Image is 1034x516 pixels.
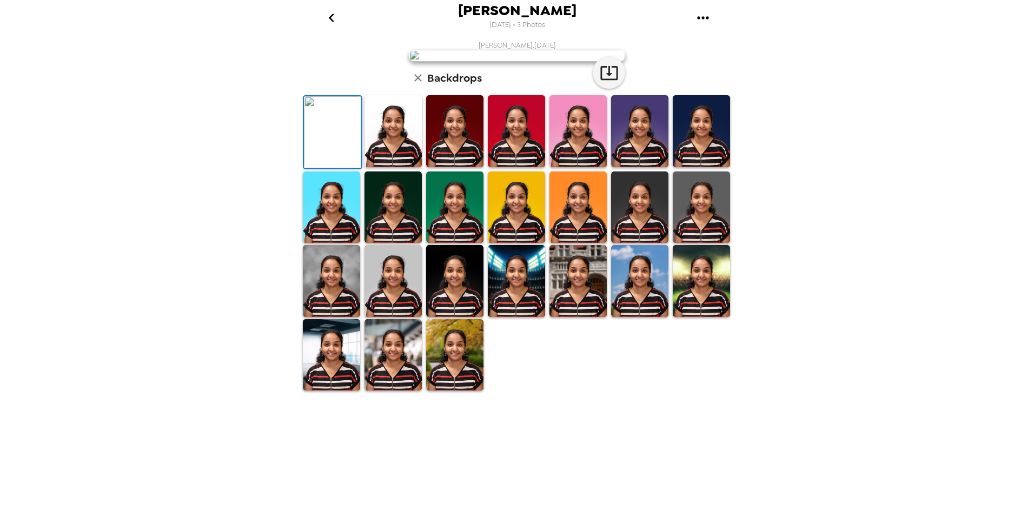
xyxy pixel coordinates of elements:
[427,69,482,87] h6: Backdrops
[489,18,545,32] span: [DATE] • 3 Photos
[409,50,625,62] img: user
[304,96,361,168] img: Original
[479,41,556,50] span: [PERSON_NAME] , [DATE]
[458,3,576,18] span: [PERSON_NAME]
